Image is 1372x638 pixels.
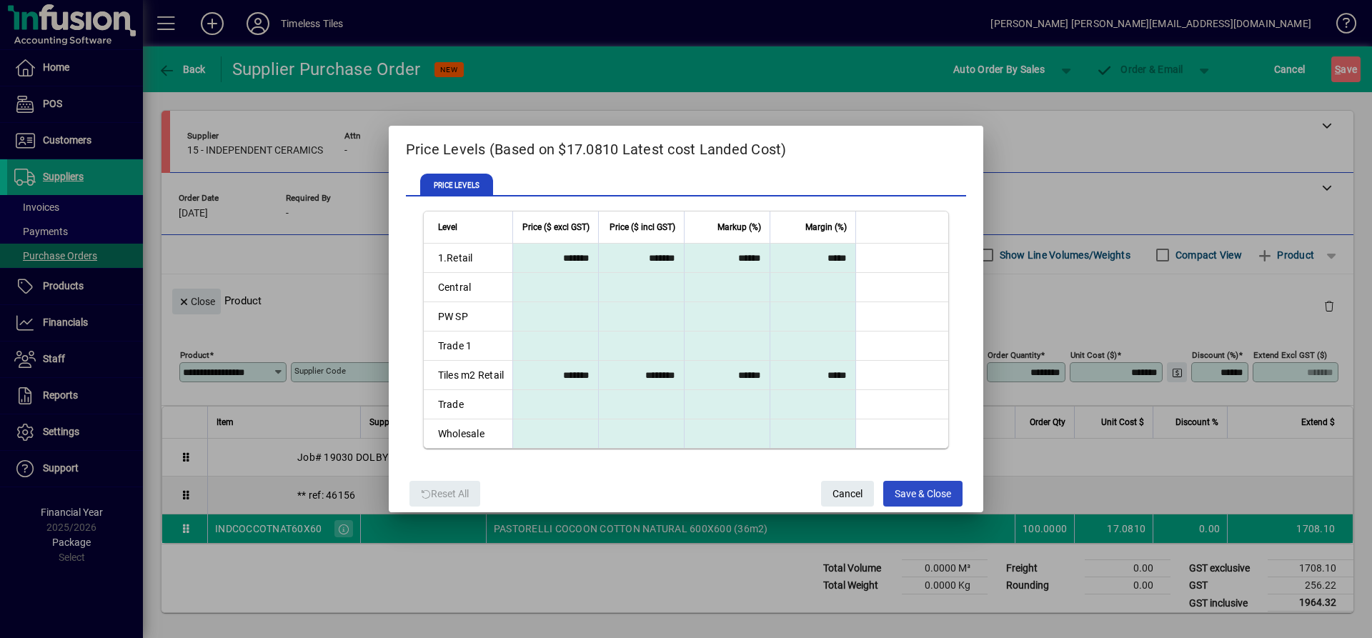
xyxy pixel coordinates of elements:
[610,219,675,235] span: Price ($ incl GST)
[389,126,984,167] h2: Price Levels (Based on $17.0810 Latest cost Landed Cost)
[883,481,963,507] button: Save & Close
[895,482,951,506] span: Save & Close
[424,419,513,448] td: Wholesale
[717,219,761,235] span: Markup (%)
[424,332,513,361] td: Trade 1
[424,302,513,332] td: PW SP
[424,361,513,390] td: Tiles m2 Retail
[522,219,590,235] span: Price ($ excl GST)
[438,219,457,235] span: Level
[821,481,874,507] button: Cancel
[420,174,493,196] span: PRICE LEVELS
[424,390,513,419] td: Trade
[832,482,863,506] span: Cancel
[805,219,847,235] span: Margin (%)
[424,273,513,302] td: Central
[424,244,513,273] td: 1.Retail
